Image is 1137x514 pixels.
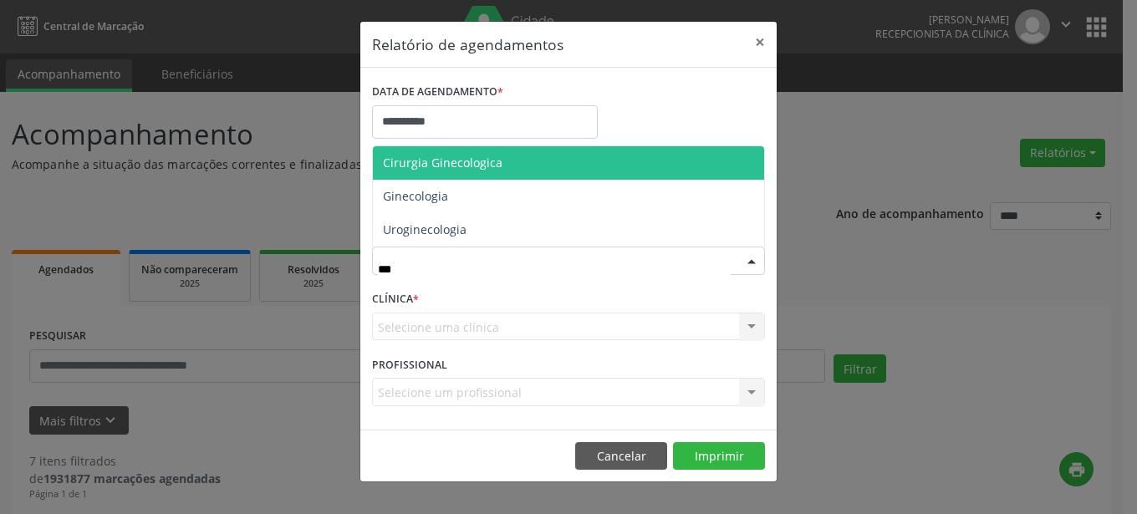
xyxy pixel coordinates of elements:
[383,155,502,170] span: Cirurgia Ginecologica
[372,33,563,55] h5: Relatório de agendamentos
[372,287,419,313] label: CLÍNICA
[372,352,447,378] label: PROFISSIONAL
[575,442,667,471] button: Cancelar
[383,221,467,237] span: Uroginecologia
[673,442,765,471] button: Imprimir
[743,22,777,63] button: Close
[383,188,448,204] span: Ginecologia
[372,79,503,105] label: DATA DE AGENDAMENTO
